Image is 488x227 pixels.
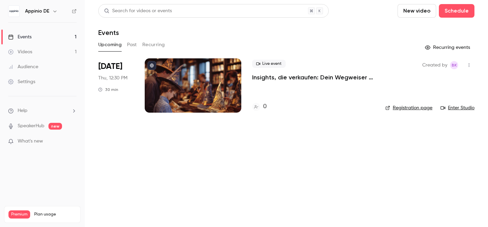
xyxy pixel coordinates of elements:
[8,107,77,114] li: help-dropdown-opener
[385,105,432,111] a: Registration page
[68,138,77,145] iframe: Noticeable Trigger
[48,123,62,130] span: new
[252,60,286,68] span: Live event
[98,87,118,92] div: 30 min
[142,39,165,50] button: Recurring
[98,61,122,72] span: [DATE]
[98,39,122,50] button: Upcoming
[8,210,30,219] span: Premium
[18,138,43,145] span: What's new
[98,75,127,81] span: Thu, 12:30 PM
[422,42,474,53] button: Recurring events
[398,4,436,18] button: New video
[18,122,44,130] a: SpeakerHub
[452,61,457,69] span: BK
[252,73,374,81] a: Insights, die verkaufen: Dein Wegweiser für ein erfolgreiches Lizenzgeschäft
[104,7,172,15] div: Search for videos or events
[263,102,267,111] h4: 0
[252,102,267,111] a: 0
[8,78,35,85] div: Settings
[18,107,27,114] span: Help
[98,58,134,113] div: Oct 16 Thu, 12:30 PM (Europe/Berlin)
[450,61,458,69] span: Britta Kristin Agel
[439,4,474,18] button: Schedule
[8,49,32,55] div: Videos
[441,105,474,111] a: Enter Studio
[8,63,38,70] div: Audience
[8,34,32,40] div: Events
[25,8,49,15] h6: Appinio DE
[127,39,137,50] button: Past
[34,212,76,217] span: Plan usage
[422,61,447,69] span: Created by
[8,6,19,17] img: Appinio DE
[98,29,119,37] h1: Events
